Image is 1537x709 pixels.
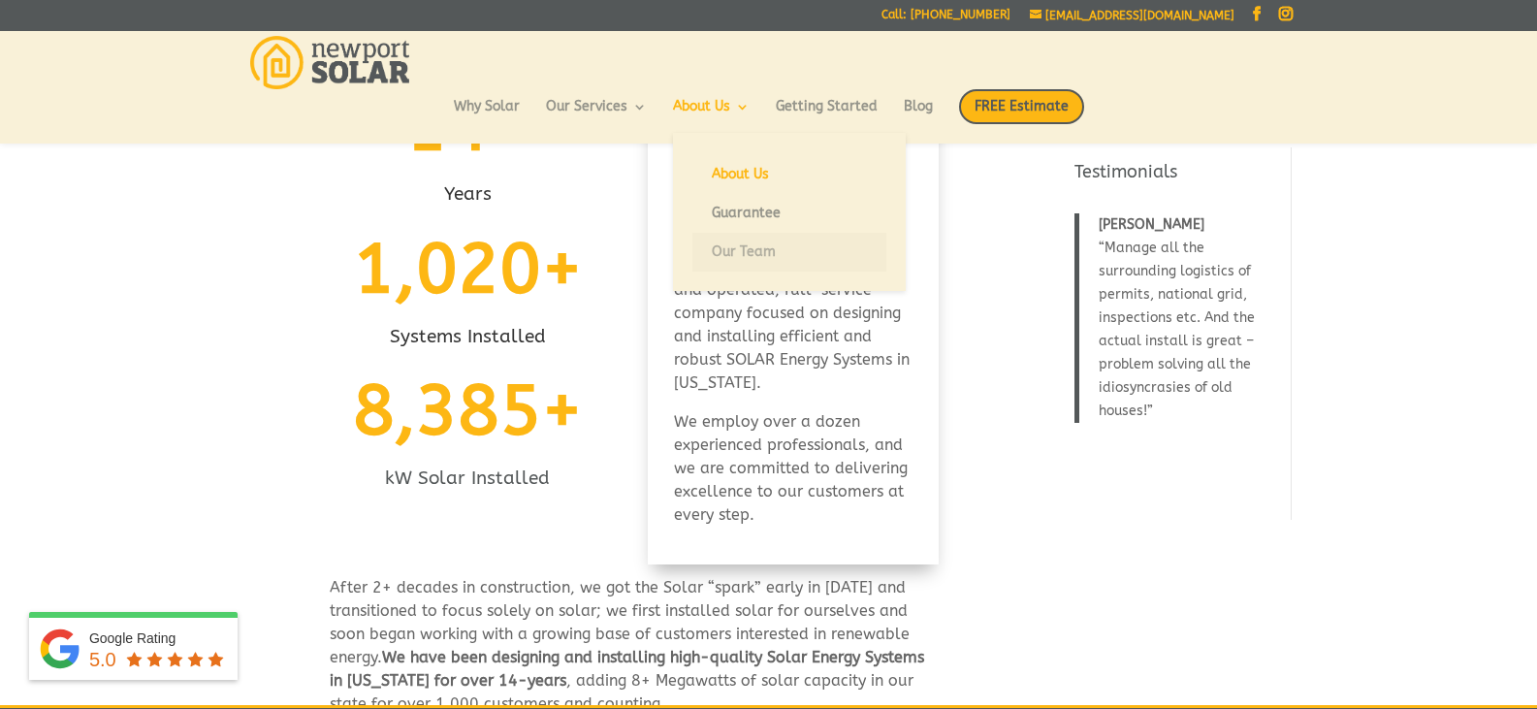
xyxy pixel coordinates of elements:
[959,89,1084,124] span: FREE Estimate
[322,324,614,360] h3: Systems Installed
[322,466,614,501] h3: kW Solar Installed
[673,100,750,133] a: About Us
[674,412,908,524] span: We employ over a dozen experienced professionals, and we are committed to delivering excellence t...
[330,578,910,666] span: After 2+ decades in construction, we got the Solar “spark” early in [DATE] and transitioned to fo...
[776,100,878,133] a: Getting Started
[1099,216,1204,233] span: [PERSON_NAME]
[1030,9,1234,22] a: [EMAIL_ADDRESS][DOMAIN_NAME]
[330,648,924,690] b: We have been designing and installing high-quality Solar Energy Systems in [US_STATE] for over 14...
[1099,240,1255,419] span: Manage all the surrounding logistics of permits, national grid, inspections etc. And the actual i...
[1074,160,1279,194] h4: Testimonials
[353,370,583,452] span: 8,385+
[454,100,520,133] a: Why Solar
[692,155,886,194] a: About Us
[959,89,1084,144] a: FREE Estimate
[692,233,886,272] a: Our Team
[692,194,886,233] a: Guarantee
[353,228,583,310] span: 1,020+
[546,100,647,133] a: Our Services
[881,9,1010,29] a: Call: [PHONE_NUMBER]
[250,36,410,89] img: Newport Solar | Solar Energy Optimized.
[322,181,614,217] h3: Years
[89,628,228,648] div: Google Rating
[89,649,116,670] span: 5.0
[904,100,933,133] a: Blog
